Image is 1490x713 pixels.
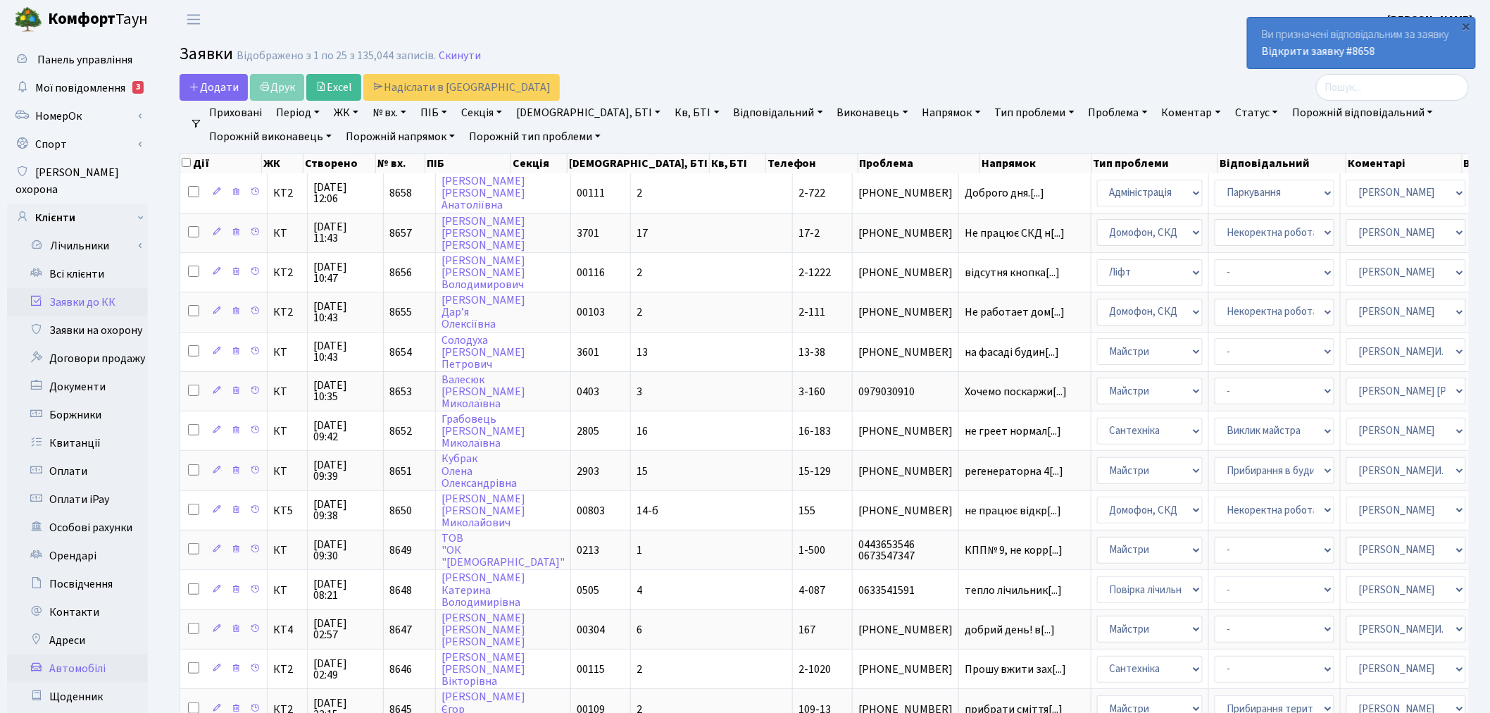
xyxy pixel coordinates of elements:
span: Не работает дом[...] [965,304,1065,320]
a: Excel [306,74,361,101]
span: 2-1020 [799,662,831,677]
span: 0979030910 [858,386,953,397]
th: Дії [180,154,262,173]
span: 00103 [577,304,605,320]
span: Мої повідомлення [35,80,125,96]
a: Документи [7,373,148,401]
span: 00115 [577,662,605,677]
a: Відкрити заявку #8658 [1262,44,1375,59]
a: Порожній напрямок [340,125,461,149]
span: 167 [799,622,815,638]
span: 2903 [577,464,599,479]
span: [DATE] 09:38 [313,499,377,521]
a: [PERSON_NAME]Дар’яОлексіївна [442,292,525,332]
span: КТ [273,426,301,437]
th: Телефон [766,154,858,173]
span: КТ [273,386,301,397]
span: [DATE] 09:42 [313,420,377,442]
span: 13-38 [799,345,825,360]
a: Додати [180,74,248,101]
span: 1-500 [799,542,825,558]
span: КТ5 [273,505,301,516]
span: Не працює СКД н[...] [965,225,1065,241]
a: Договори продажу [7,345,148,373]
span: Панель управління [37,52,132,68]
span: 00111 [577,185,605,201]
a: Скинути [439,49,481,63]
span: регенераторна 4[...] [965,464,1063,479]
a: Щоденник [7,683,148,711]
span: 3 [637,384,642,399]
span: не працює відкр[...] [965,503,1061,519]
b: [PERSON_NAME] [1388,12,1473,27]
th: Коментарі [1346,154,1463,173]
span: [PHONE_NUMBER] [858,505,953,516]
a: Боржники [7,401,148,429]
span: 3-160 [799,384,825,399]
a: [PERSON_NAME][PERSON_NAME]Миколайович [442,491,525,531]
a: Приховані [204,101,268,125]
span: 8653 [389,384,412,399]
span: КТ [273,347,301,358]
span: КТ2 [273,664,301,675]
span: 8648 [389,583,412,598]
th: Відповідальний [1218,154,1346,173]
th: Секція [511,154,568,173]
span: відсутня кнопка[...] [965,265,1060,280]
span: 8647 [389,622,412,638]
span: 2-111 [799,304,825,320]
span: 0633541591 [858,585,953,596]
a: Напрямок [917,101,987,125]
span: 17-2 [799,225,820,241]
span: 00304 [577,622,605,638]
a: КубракОленаОлександрівна [442,452,517,491]
span: КТ [273,545,301,556]
a: Спорт [7,130,148,159]
a: Всі клієнти [7,260,148,288]
span: 13 [637,345,648,360]
span: [DATE] 12:06 [313,182,377,204]
span: [DATE] 09:39 [313,459,377,482]
a: [PERSON_NAME][PERSON_NAME]Володимирович [442,253,525,292]
span: [PHONE_NUMBER] [858,664,953,675]
span: 0443653546 0673547347 [858,539,953,562]
a: ПІБ [415,101,453,125]
span: [PHONE_NUMBER] [858,466,953,477]
span: 8654 [389,345,412,360]
span: Додати [189,80,239,95]
span: 2-722 [799,185,825,201]
span: КТ [273,466,301,477]
span: [PHONE_NUMBER] [858,306,953,318]
th: Створено [303,154,376,173]
a: Лічильники [16,232,148,260]
th: ПІБ [425,154,511,173]
span: 3601 [577,345,599,360]
a: ТОВ"ОК"[DEMOGRAPHIC_DATA]" [442,531,565,570]
span: 4 [637,583,642,598]
span: 0213 [577,542,599,558]
a: Панель управління [7,46,148,74]
span: не греет нормал[...] [965,423,1061,439]
span: Хочемо поскаржи[...] [965,384,1067,399]
span: 2 [637,265,642,280]
a: Посвідчення [7,570,148,598]
span: 8650 [389,503,412,519]
div: 3 [132,81,144,94]
a: НомерОк [7,102,148,130]
a: Заявки на охорону [7,316,148,345]
span: на фасаді будин[...] [965,345,1059,360]
a: [PERSON_NAME][PERSON_NAME][PERSON_NAME] [442,610,525,650]
a: [PERSON_NAME]КатеринаВолодимирівна [442,571,525,610]
span: [PHONE_NUMBER] [858,624,953,635]
a: Порожній виконавець [204,125,337,149]
a: Коментар [1156,101,1227,125]
a: Тип проблеми [989,101,1080,125]
span: тепло лічильник[...] [965,583,1062,598]
a: Грабовець[PERSON_NAME]Миколаївна [442,411,525,451]
span: 155 [799,503,815,519]
span: 2 [637,185,642,201]
span: 00803 [577,503,605,519]
a: Виконавець [832,101,914,125]
a: Статус [1229,101,1284,125]
span: 15-129 [799,464,831,479]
